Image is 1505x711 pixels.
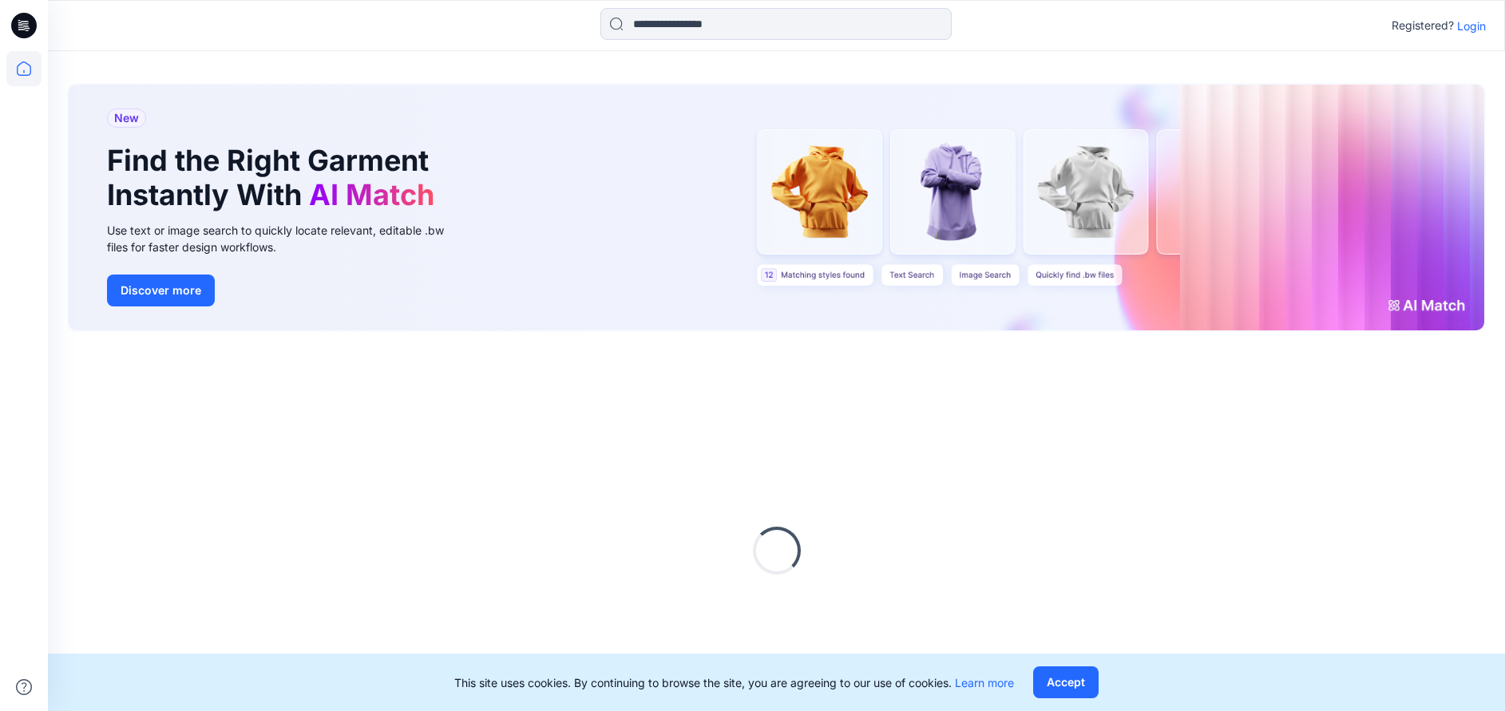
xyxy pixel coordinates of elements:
p: Registered? [1392,16,1454,35]
p: Login [1457,18,1486,34]
p: This site uses cookies. By continuing to browse the site, you are agreeing to our use of cookies. [454,674,1014,691]
span: New [114,109,139,128]
a: Learn more [955,676,1014,689]
button: Discover more [107,275,215,306]
h1: Find the Right Garment Instantly With [107,144,442,212]
button: Accept [1033,666,1099,698]
span: AI Match [309,177,434,212]
div: Use text or image search to quickly locate relevant, editable .bw files for faster design workflows. [107,222,466,255]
